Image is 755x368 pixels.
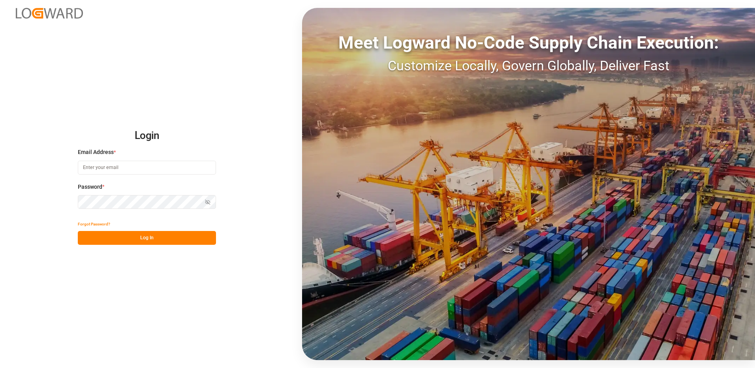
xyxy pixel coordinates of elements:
[78,231,216,245] button: Log In
[78,183,102,191] span: Password
[78,123,216,148] h2: Login
[78,217,110,231] button: Forgot Password?
[78,148,114,156] span: Email Address
[78,161,216,175] input: Enter your email
[302,30,755,56] div: Meet Logward No-Code Supply Chain Execution:
[16,8,83,19] img: Logward_new_orange.png
[302,56,755,76] div: Customize Locally, Govern Globally, Deliver Fast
